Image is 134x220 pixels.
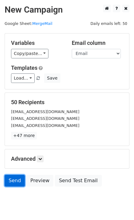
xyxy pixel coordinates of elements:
iframe: Chat Widget [103,191,134,220]
a: Copy/paste... [11,49,48,58]
a: Send [5,175,25,187]
h5: Advanced [11,155,123,162]
h5: Variables [11,40,63,46]
a: +47 more [11,132,37,139]
small: [EMAIL_ADDRESS][DOMAIN_NAME] [11,116,79,121]
a: MergeMail [32,21,52,26]
h5: 50 Recipients [11,99,123,106]
small: [EMAIL_ADDRESS][DOMAIN_NAME] [11,109,79,114]
a: Daily emails left: 50 [88,21,129,26]
small: Google Sheet: [5,21,52,26]
a: Load... [11,73,35,83]
a: Templates [11,65,37,71]
span: Daily emails left: 50 [88,20,129,27]
small: [EMAIL_ADDRESS][DOMAIN_NAME] [11,123,79,128]
a: Send Test Email [55,175,101,187]
button: Save [44,73,60,83]
h5: Email column [72,40,123,46]
a: Preview [26,175,53,187]
h2: New Campaign [5,5,129,15]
